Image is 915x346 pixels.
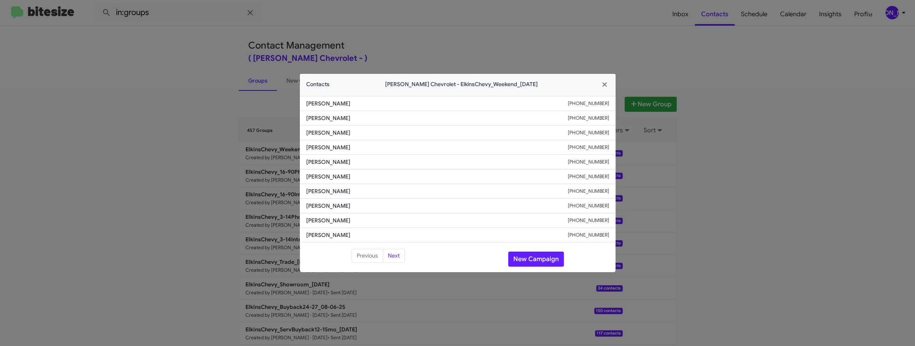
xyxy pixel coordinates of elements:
span: [PERSON_NAME] [306,158,568,166]
span: [PERSON_NAME] [306,129,568,137]
span: [PERSON_NAME] [306,114,568,122]
span: [PERSON_NAME] [306,187,568,195]
span: [PERSON_NAME] Chevrolet - ElkinsChevy_Weekend_[DATE] [329,80,594,88]
span: [PERSON_NAME] [306,202,568,210]
small: [PHONE_NUMBER] [568,114,609,122]
small: [PHONE_NUMBER] [568,216,609,224]
small: [PHONE_NUMBER] [568,158,609,166]
span: Contacts [306,80,329,88]
small: [PHONE_NUMBER] [568,231,609,239]
span: [PERSON_NAME] [306,143,568,151]
button: Next [383,249,405,263]
span: [PERSON_NAME] [306,173,568,181]
span: [PERSON_NAME] [306,100,568,107]
span: [PERSON_NAME] [306,216,568,224]
small: [PHONE_NUMBER] [568,100,609,107]
small: [PHONE_NUMBER] [568,187,609,195]
span: [PERSON_NAME] [306,231,568,239]
small: [PHONE_NUMBER] [568,129,609,137]
small: [PHONE_NUMBER] [568,173,609,181]
button: New Campaign [508,252,564,267]
small: [PHONE_NUMBER] [568,202,609,210]
small: [PHONE_NUMBER] [568,143,609,151]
